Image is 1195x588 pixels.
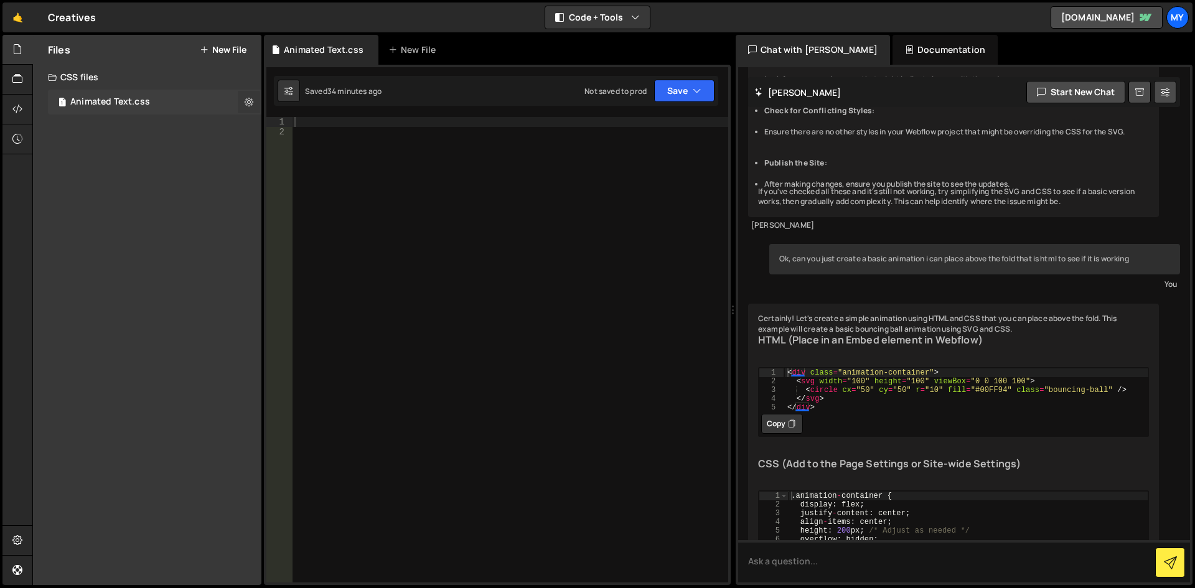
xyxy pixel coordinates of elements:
[284,44,363,56] div: Animated Text.css
[759,535,788,544] div: 6
[759,509,788,518] div: 3
[759,492,788,500] div: 1
[59,98,66,108] span: 1
[758,334,1149,346] h3: HTML (Place in an Embed element in Webflow)
[266,127,293,137] div: 2
[759,386,784,394] div: 3
[327,86,382,96] div: 34 minutes ago
[751,220,1156,231] div: [PERSON_NAME]
[759,394,784,403] div: 4
[1166,6,1189,29] a: My
[754,86,841,98] h2: [PERSON_NAME]
[48,10,96,25] div: Creatives
[769,244,1180,274] div: Ok, can you just create a basic animation i can place above the fold that is html to see if it is...
[764,157,825,168] strong: Publish the Site
[70,96,150,108] div: Animated Text.css
[48,43,70,57] h2: Files
[33,65,261,90] div: CSS files
[764,158,1149,169] li: :
[772,278,1177,291] div: You
[764,105,872,116] strong: Check for Conflicting Styles
[759,526,788,535] div: 5
[759,368,784,377] div: 1
[1026,81,1125,103] button: Start new chat
[758,458,1149,470] h3: CSS (Add to the Page Settings or Site-wide Settings)
[388,44,441,56] div: New File
[305,86,382,96] div: Saved
[545,6,650,29] button: Code + Tools
[759,500,788,509] div: 2
[266,117,293,127] div: 1
[764,106,1149,116] li: :
[759,377,784,386] div: 2
[48,90,261,114] div: 17110/47183.css
[764,179,1149,190] li: After making changes, ensure you publish the site to see the updates.
[759,518,788,526] div: 4
[764,127,1149,138] li: Ensure there are no other styles in your Webflow project that might be overriding the CSS for the...
[764,75,1149,85] li: Look for any console errors that might indicate issues with the code.
[654,80,715,102] button: Save
[893,35,998,65] div: Documentation
[759,403,784,412] div: 5
[736,35,890,65] div: Chat with [PERSON_NAME]
[1051,6,1163,29] a: [DOMAIN_NAME]
[584,86,647,96] div: Not saved to prod
[200,45,246,55] button: New File
[761,414,803,434] button: Copy
[2,2,33,32] a: 🤙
